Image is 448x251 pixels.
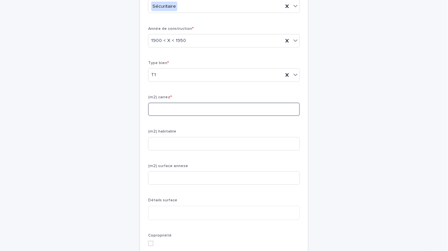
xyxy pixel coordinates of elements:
span: Année de construction [148,27,194,31]
span: (m2) surface annexe [148,164,188,168]
span: Détails surface [148,199,177,203]
span: (m2) carrez [148,96,172,100]
span: 1900 < X < 1950 [151,37,186,44]
div: Sécuritaire [151,2,177,11]
span: Copropriété [148,234,172,238]
span: Type bien [148,61,169,65]
span: T1 [151,72,156,79]
span: (m2) habitable [148,130,176,134]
